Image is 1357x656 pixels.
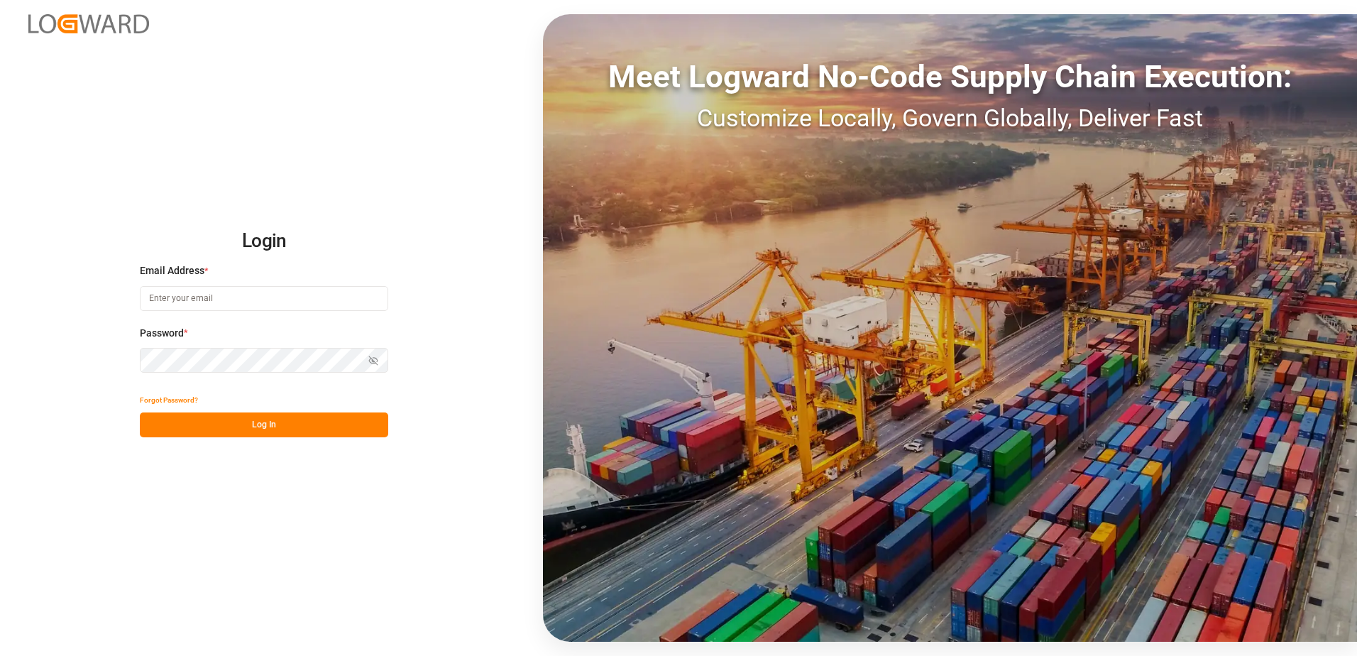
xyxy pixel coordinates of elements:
[140,388,198,412] button: Forgot Password?
[140,326,184,341] span: Password
[28,14,149,33] img: Logward_new_orange.png
[140,286,388,311] input: Enter your email
[543,100,1357,136] div: Customize Locally, Govern Globally, Deliver Fast
[543,53,1357,100] div: Meet Logward No-Code Supply Chain Execution:
[140,412,388,437] button: Log In
[140,263,204,278] span: Email Address
[140,219,388,264] h2: Login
